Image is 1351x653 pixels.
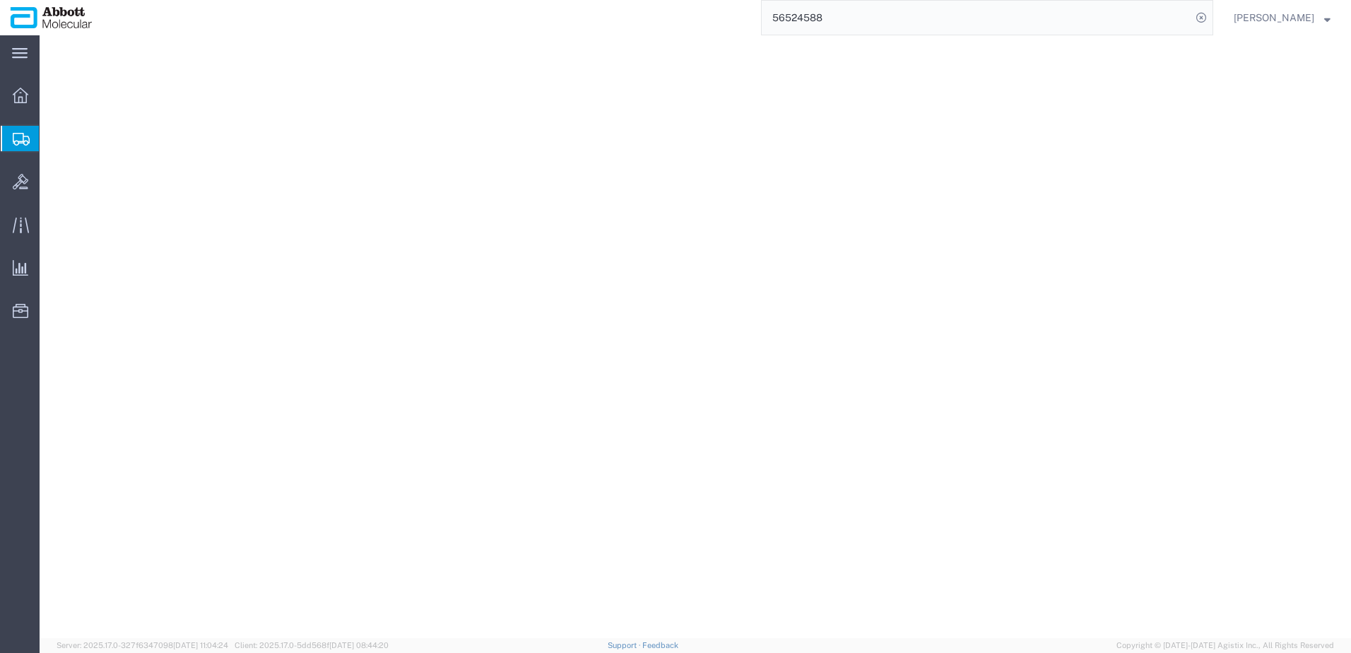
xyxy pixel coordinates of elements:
[329,641,389,649] span: [DATE] 08:44:20
[608,641,643,649] a: Support
[762,1,1191,35] input: Search for shipment number, reference number
[173,641,228,649] span: [DATE] 11:04:24
[1234,10,1314,25] span: Raza Khan
[57,641,228,649] span: Server: 2025.17.0-327f6347098
[235,641,389,649] span: Client: 2025.17.0-5dd568f
[40,35,1351,638] iframe: FS Legacy Container
[1233,9,1331,26] button: [PERSON_NAME]
[642,641,678,649] a: Feedback
[10,7,93,28] img: logo
[1116,640,1334,652] span: Copyright © [DATE]-[DATE] Agistix Inc., All Rights Reserved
